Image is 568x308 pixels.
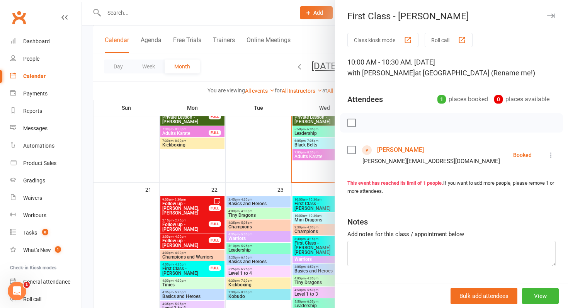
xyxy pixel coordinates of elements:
button: View [522,288,559,304]
div: Workouts [23,212,46,218]
a: Product Sales [10,155,82,172]
div: Reports [23,108,42,114]
button: Roll call [425,33,473,47]
div: 0 [494,95,503,104]
a: People [10,50,82,68]
div: Notes [347,216,368,227]
div: What's New [23,247,51,253]
div: places available [494,94,549,105]
a: [PERSON_NAME] [377,144,424,156]
iframe: Intercom live chat [8,282,26,300]
div: places booked [437,94,488,105]
a: Payments [10,85,82,102]
a: Automations [10,137,82,155]
button: Bulk add attendees [451,288,517,304]
div: Add notes for this class / appointment below [347,230,556,239]
div: Attendees [347,94,383,105]
div: Product Sales [23,160,56,166]
span: at [GEOGRAPHIC_DATA] (Rename me!) [415,69,535,77]
div: 10:00 AM - 10:30 AM, [DATE] [347,57,556,78]
div: Dashboard [23,38,50,44]
a: Calendar [10,68,82,85]
div: Roll call [23,296,41,302]
a: Dashboard [10,33,82,50]
div: [PERSON_NAME][EMAIL_ADDRESS][DOMAIN_NAME] [362,156,500,166]
a: Waivers [10,189,82,207]
a: Clubworx [9,8,29,27]
div: Waivers [23,195,42,201]
div: If you want to add more people, please remove 1 or more attendees. [347,179,556,196]
span: 1 [55,246,61,253]
a: Reports [10,102,82,120]
div: Payments [23,90,48,97]
div: General attendance [23,279,70,285]
div: Automations [23,143,54,149]
div: Gradings [23,177,45,184]
a: Workouts [10,207,82,224]
a: Roll call [10,291,82,308]
a: Gradings [10,172,82,189]
div: Tasks [23,230,37,236]
a: Messages [10,120,82,137]
span: 8 [42,229,48,235]
span: 1 [24,282,30,288]
a: Tasks 8 [10,224,82,242]
span: with [PERSON_NAME] [347,69,415,77]
div: First Class - [PERSON_NAME] [335,11,568,22]
strong: This event has reached its limit of 1 people. [347,180,443,186]
a: General attendance kiosk mode [10,273,82,291]
div: Messages [23,125,48,131]
a: What's New1 [10,242,82,259]
button: Class kiosk mode [347,33,418,47]
div: Calendar [23,73,46,79]
div: People [23,56,39,62]
div: Booked [513,152,532,158]
div: 1 [437,95,446,104]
